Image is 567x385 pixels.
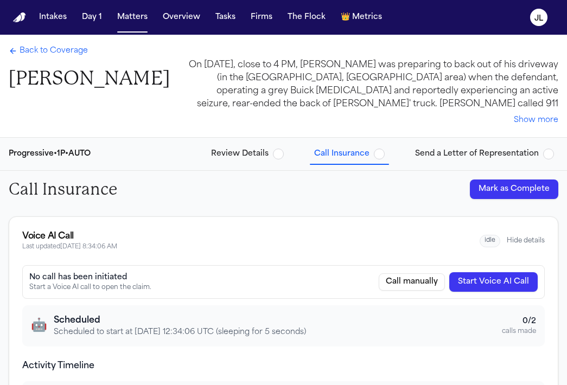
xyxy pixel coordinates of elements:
span: Back to Coverage [20,46,88,56]
div: calls made [502,327,536,336]
div: On [DATE], close to 4 PM, [PERSON_NAME] was preparing to back out of his driveway (in the [GEOGRA... [187,59,558,111]
button: The Flock [283,8,330,27]
span: crown [341,12,350,23]
h4: Activity Timeline [22,360,545,373]
button: Firms [246,8,277,27]
div: Voice AI Call [22,230,117,243]
span: Send a Letter of Representation [415,149,539,159]
div: Start a Voice AI call to open the claim. [29,283,151,292]
div: No call has been initiated [29,272,151,283]
button: Mark as Complete [470,179,558,199]
img: Finch Logo [13,12,26,23]
button: Hide details [507,236,545,245]
button: Intakes [35,8,71,27]
span: Review Details [211,149,269,159]
a: Home [13,12,26,23]
button: Overview [158,8,205,27]
span: Last updated [DATE] 8:34:06 AM [22,243,117,252]
span: 🤖 [31,317,47,335]
button: Show more [514,115,558,126]
h3: Scheduled [54,314,306,327]
h2: Call Insurance [9,179,117,199]
span: Call Insurance [314,149,369,159]
button: Tasks [211,8,240,27]
text: JL [534,15,543,22]
a: Back to Coverage [9,46,88,56]
div: Progressive • 1P • AUTO [9,149,91,159]
button: Start Voice AI Call [449,272,538,292]
span: idle [480,235,500,247]
button: Send a Letter of Representation [411,144,558,164]
span: Metrics [352,12,382,23]
div: 0 / 2 [502,316,536,327]
h1: [PERSON_NAME] [9,66,170,91]
button: Matters [113,8,152,27]
button: Call carrier manually [379,273,445,291]
button: Call Insurance [310,144,389,164]
button: crownMetrics [336,8,386,27]
p: Scheduled to start at [DATE] 12:34:06 UTC (sleeping for 5 seconds) [54,327,306,338]
button: Day 1 [78,8,106,27]
button: Review Details [207,144,288,164]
